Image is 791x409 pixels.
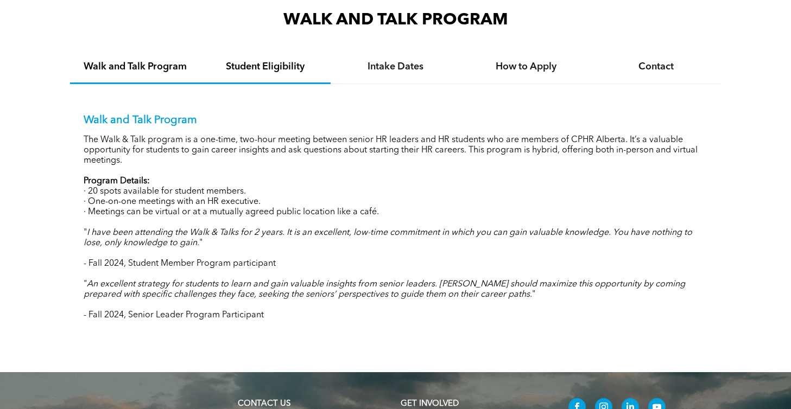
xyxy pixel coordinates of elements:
[210,61,321,73] h4: Student Eligibility
[84,207,708,218] p: · Meetings can be virtual or at a mutually agreed public location like a café.
[84,197,708,207] p: · One-on-one meetings with an HR executive.
[84,280,685,299] em: An excellent strategy for students to learn and gain valuable insights from senior leaders. [PERS...
[84,310,708,321] p: - Fall 2024, Senior Leader Program Participant
[238,400,290,408] a: CONTACT US
[80,61,191,73] h4: Walk and Talk Program
[84,114,708,127] p: Walk and Talk Program
[84,228,692,247] em: I have been attending the Walk & Talks for 2 years. It is an excellent, low-time commitment in wh...
[84,177,150,186] strong: Program Details:
[283,12,508,28] span: WALK AND TALK PROGRAM
[84,187,708,197] p: · 20 spots available for student members.
[471,61,581,73] h4: How to Apply
[84,259,708,269] p: - Fall 2024, Student Member Program participant
[401,400,459,408] span: GET INVOLVED
[84,228,708,248] p: " "
[84,135,708,166] p: The Walk & Talk program is a one-time, two-hour meeting between senior HR leaders and HR students...
[84,279,708,300] p: " "
[340,61,451,73] h4: Intake Dates
[601,61,712,73] h4: Contact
